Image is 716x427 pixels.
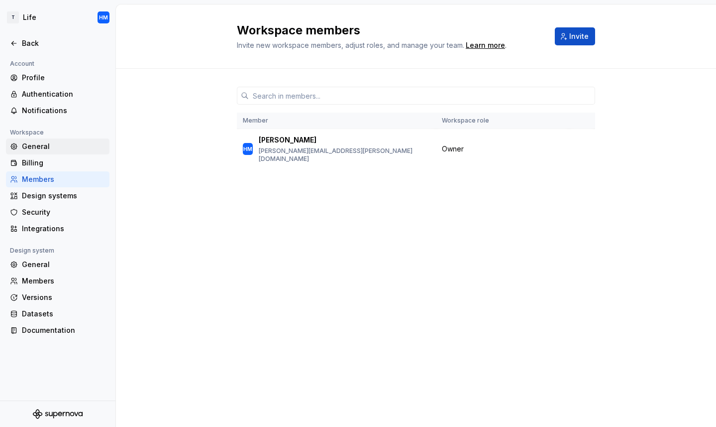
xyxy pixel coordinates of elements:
[22,207,105,217] div: Security
[6,221,109,237] a: Integrations
[22,174,105,184] div: Members
[6,70,109,86] a: Profile
[259,135,316,145] p: [PERSON_NAME]
[243,144,252,154] div: HM
[22,325,105,335] div: Documentation
[237,113,436,129] th: Member
[6,289,109,305] a: Versions
[99,13,108,21] div: HM
[6,103,109,119] a: Notifications
[442,144,464,154] span: Owner
[6,204,109,220] a: Security
[23,12,36,22] div: Life
[6,171,109,187] a: Members
[6,245,58,257] div: Design system
[259,147,430,163] p: [PERSON_NAME][EMAIL_ADDRESS][PERSON_NAME][DOMAIN_NAME]
[22,260,105,270] div: General
[22,292,105,302] div: Versions
[22,309,105,319] div: Datasets
[22,276,105,286] div: Members
[555,27,595,45] button: Invite
[6,58,38,70] div: Account
[33,409,83,419] svg: Supernova Logo
[22,191,105,201] div: Design systems
[22,89,105,99] div: Authentication
[249,87,595,105] input: Search in members...
[2,6,113,28] button: TLifeHM
[22,224,105,234] div: Integrations
[466,40,505,50] a: Learn more
[6,35,109,51] a: Back
[22,142,105,151] div: General
[6,155,109,171] a: Billing
[6,86,109,102] a: Authentication
[22,158,105,168] div: Billing
[22,73,105,83] div: Profile
[6,322,109,338] a: Documentation
[436,113,569,129] th: Workspace role
[569,31,589,41] span: Invite
[6,139,109,154] a: General
[6,257,109,273] a: General
[237,22,543,38] h2: Workspace members
[6,306,109,322] a: Datasets
[7,11,19,23] div: T
[464,42,507,49] span: .
[237,41,464,49] span: Invite new workspace members, adjust roles, and manage your team.
[22,106,105,116] div: Notifications
[6,127,48,139] div: Workspace
[6,188,109,204] a: Design systems
[22,38,105,48] div: Back
[6,273,109,289] a: Members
